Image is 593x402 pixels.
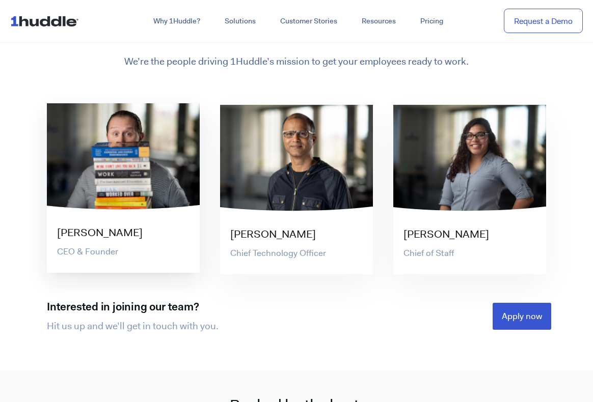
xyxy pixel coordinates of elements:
span: Apply now [502,312,542,321]
a: Solutions [212,12,268,31]
p: Chief of Staff [403,247,546,260]
a: Request a Demo [504,9,583,34]
p: We’re the people driving 1Huddle’s mission to get your employees ready to work. [37,55,556,69]
h3: [PERSON_NAME] [57,225,200,240]
h3: [PERSON_NAME] [403,227,546,242]
p: Chief Technology Officer [230,247,373,260]
img: ... [10,11,83,31]
a: Customer Stories [268,12,349,31]
a: Why 1Huddle? [141,12,212,31]
p: Hit us up and we’ll get in touch with you. [47,320,296,333]
a: Pricing [408,12,455,31]
h3: [PERSON_NAME] [230,227,373,242]
p: CEO & Founder [57,246,200,258]
h3: Interested in joining our team? [47,301,296,314]
a: Resources [349,12,408,31]
a: Apply now [493,303,551,330]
